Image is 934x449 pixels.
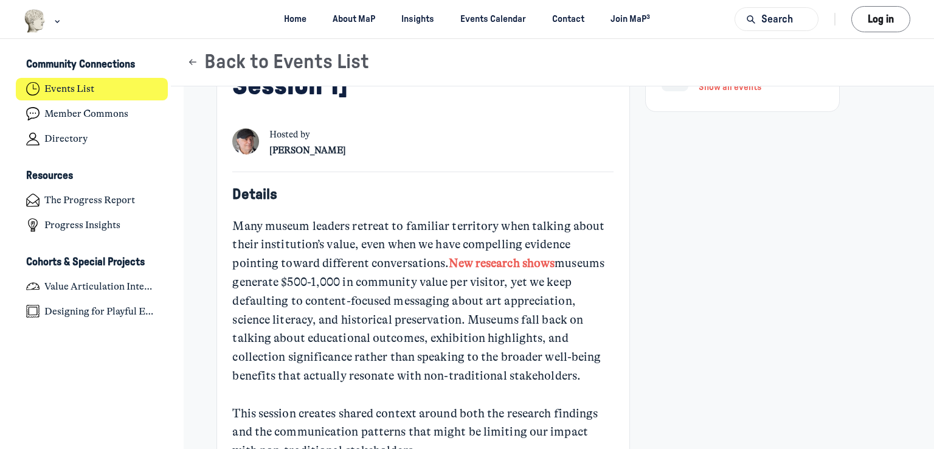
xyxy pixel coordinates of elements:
a: New research shows [449,256,555,270]
h4: Events List [44,83,94,95]
h4: Value Articulation Intensive (Cultural Leadership Lab) [44,280,157,293]
h4: Member Commons [44,108,128,120]
a: Directory [16,128,168,150]
a: Contact [542,8,595,30]
img: Museums as Progress logo [24,9,46,33]
button: Cohorts & Special ProjectsCollapse space [16,252,168,273]
h3: Community Connections [26,58,135,71]
h4: The Progress Report [44,194,135,206]
header: Page Header [171,39,934,86]
button: Show all events [699,78,761,96]
a: View user profile [232,128,258,159]
div: Many museum leaders retreat to familiar territory when talking about their institution’s value, e... [232,217,613,405]
a: Events List [16,78,168,100]
button: ResourcesCollapse space [16,166,168,187]
a: Join MaP³ [600,8,661,30]
span: Show all events [699,83,761,92]
span: [PERSON_NAME] [269,145,346,156]
a: View user profile [269,142,346,159]
a: Designing for Playful Engagement [16,300,168,322]
button: Search [735,7,818,31]
h4: Progress Insights [44,219,120,231]
a: Member Commons [16,103,168,125]
a: Events Calendar [450,8,537,30]
button: Museums as Progress logo [24,8,63,34]
h5: Details [232,186,613,204]
a: Insights [391,8,445,30]
h3: Resources [26,170,73,183]
button: Log in [851,6,910,32]
a: The Progress Report [16,189,168,212]
h4: Designing for Playful Engagement [44,305,157,318]
a: Progress Insights [16,214,168,237]
a: Home [273,8,317,30]
a: Value Articulation Intensive (Cultural Leadership Lab) [16,275,168,298]
button: Community ConnectionsCollapse space [16,55,168,75]
h4: Directory [44,133,88,145]
a: About MaP [322,8,386,30]
button: Back to Events List [187,50,369,74]
h3: Cohorts & Special Projects [26,256,145,269]
span: Hosted by [269,128,346,142]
